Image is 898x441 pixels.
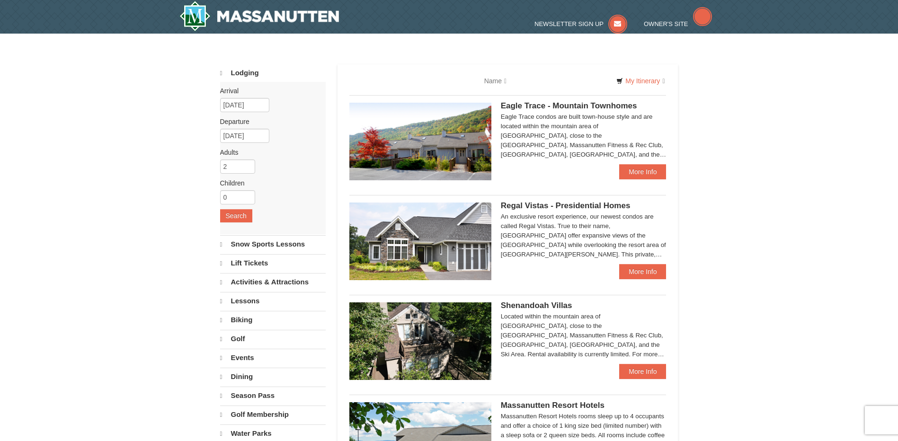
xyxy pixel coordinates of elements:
img: 19218983-1-9b289e55.jpg [349,103,491,180]
a: Events [220,349,326,367]
a: More Info [619,264,666,279]
a: My Itinerary [610,74,671,88]
span: Eagle Trace - Mountain Townhomes [501,101,637,110]
div: An exclusive resort experience, our newest condos are called Regal Vistas. True to their name, [G... [501,212,667,259]
a: Season Pass [220,387,326,405]
label: Departure [220,117,319,126]
span: Owner's Site [644,20,688,27]
a: Lessons [220,292,326,310]
a: More Info [619,364,666,379]
button: Search [220,209,252,222]
div: Located within the mountain area of [GEOGRAPHIC_DATA], close to the [GEOGRAPHIC_DATA], Massanutte... [501,312,667,359]
span: Regal Vistas - Presidential Homes [501,201,631,210]
a: Newsletter Sign Up [534,20,627,27]
a: Owner's Site [644,20,712,27]
img: Massanutten Resort Logo [179,1,339,31]
label: Adults [220,148,319,157]
a: Lift Tickets [220,254,326,272]
a: Biking [220,311,326,329]
label: Arrival [220,86,319,96]
a: Massanutten Resort [179,1,339,31]
div: Eagle Trace condos are built town-house style and are located within the mountain area of [GEOGRA... [501,112,667,159]
a: More Info [619,164,666,179]
span: Newsletter Sign Up [534,20,604,27]
a: Lodging [220,64,326,82]
a: Golf [220,330,326,348]
a: Name [477,71,514,90]
a: Dining [220,368,326,386]
span: Shenandoah Villas [501,301,572,310]
label: Children [220,178,319,188]
span: Massanutten Resort Hotels [501,401,605,410]
a: Golf Membership [220,406,326,423]
img: 19219019-2-e70bf45f.jpg [349,302,491,380]
a: Snow Sports Lessons [220,235,326,253]
a: Activities & Attractions [220,273,326,291]
img: 19218991-1-902409a9.jpg [349,203,491,280]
